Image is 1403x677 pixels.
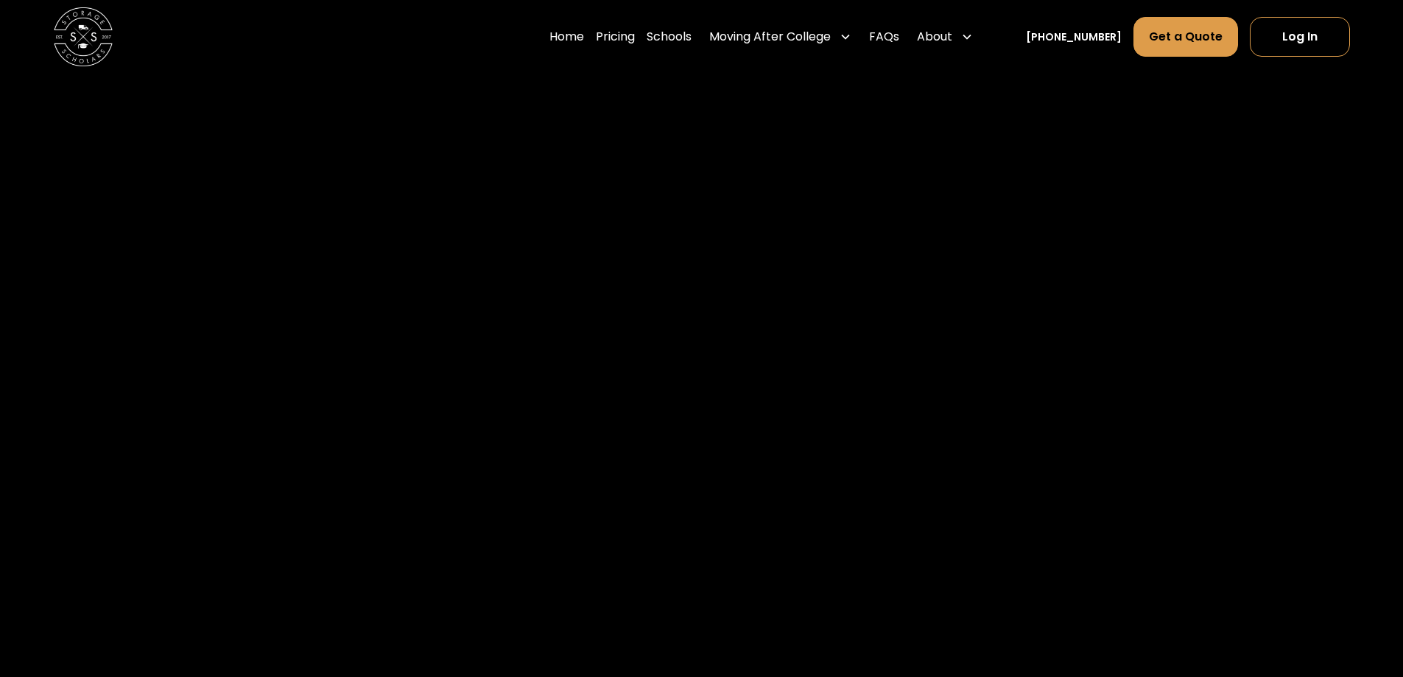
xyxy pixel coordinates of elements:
div: Moving After College [703,16,857,57]
a: Schools [647,16,692,57]
a: Pricing [596,16,635,57]
img: Storage Scholars main logo [54,7,113,66]
a: FAQs [869,16,899,57]
a: Get a Quote [1133,17,1238,57]
div: About [911,16,979,57]
a: Home [549,16,584,57]
div: About [917,28,952,46]
div: Moving After College [709,28,831,46]
a: Log In [1250,17,1350,57]
a: [PHONE_NUMBER] [1026,29,1122,45]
